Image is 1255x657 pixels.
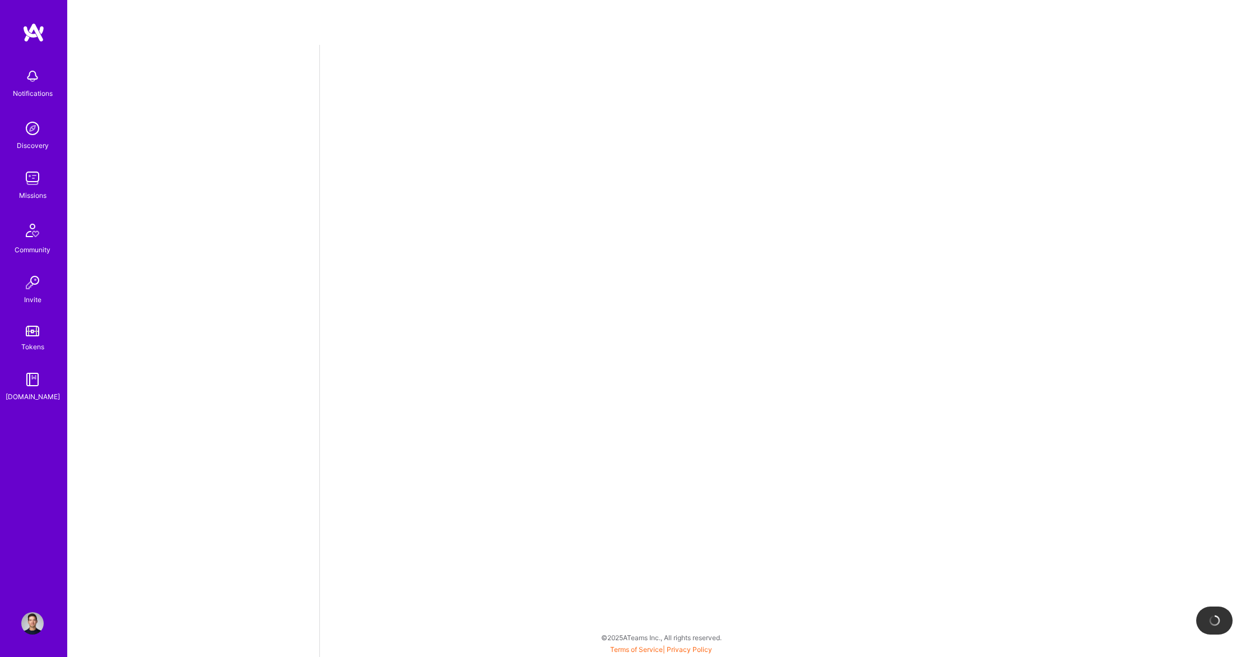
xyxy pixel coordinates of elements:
div: Notifications [13,87,53,99]
img: teamwork [21,167,44,189]
img: logo [22,22,45,43]
img: guide book [21,368,44,391]
img: Community [19,217,46,244]
img: bell [21,65,44,87]
div: Missions [19,189,47,201]
a: Terms of Service [610,645,663,654]
img: tokens [26,326,39,336]
a: Privacy Policy [667,645,712,654]
img: Invite [21,271,44,294]
div: Invite [24,294,41,306]
img: discovery [21,117,44,140]
a: User Avatar [18,612,47,635]
div: © 2025 ATeams Inc., All rights reserved. [67,623,1255,651]
div: Community [15,244,50,256]
span: | [610,645,712,654]
div: [DOMAIN_NAME] [6,391,60,402]
div: Discovery [17,140,49,151]
div: Tokens [21,341,44,353]
img: loading [1209,615,1220,626]
img: User Avatar [21,612,44,635]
